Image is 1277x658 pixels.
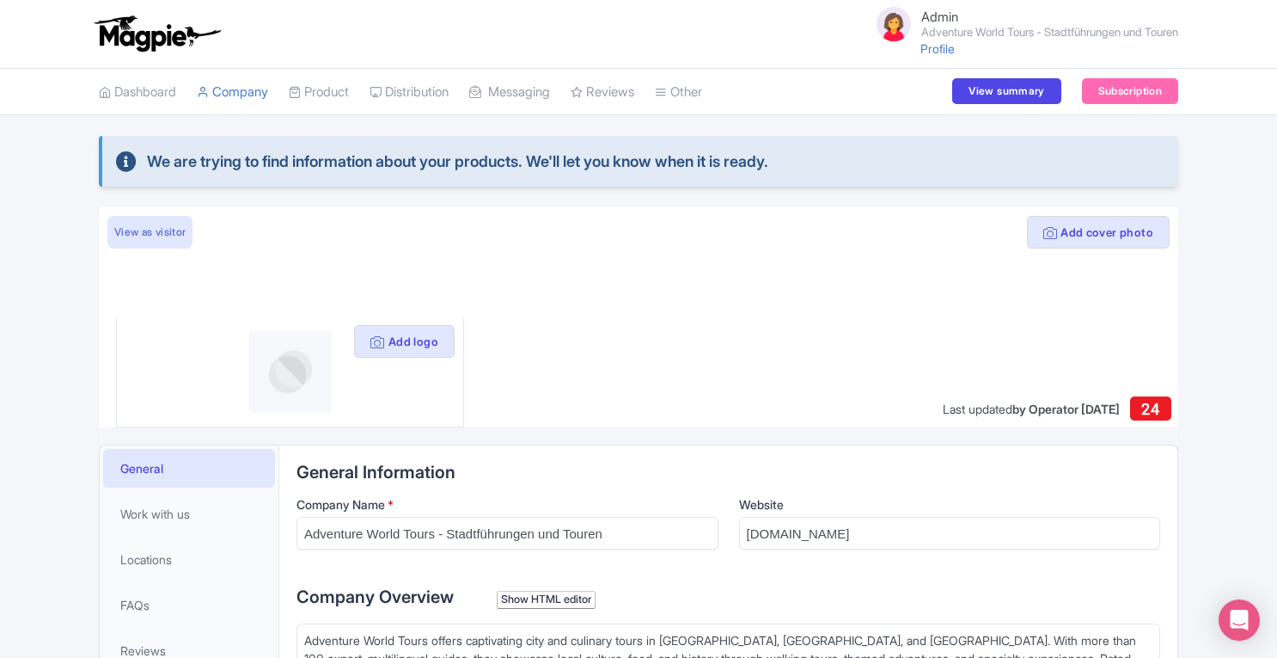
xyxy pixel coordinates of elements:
[921,27,1178,38] small: Adventure World Tours - Stadtführungen und Touren
[863,3,1178,45] a: Admin Adventure World Tours - Stadtführungen und Touren
[296,463,1160,482] h2: General Information
[296,587,454,607] span: Company Overview
[103,449,275,488] a: General
[1141,400,1159,418] span: 24
[107,216,192,249] a: View as visitor
[497,591,596,609] div: Show HTML editor
[370,69,449,116] a: Distribution
[1027,216,1170,249] button: Add cover photo
[120,550,172,569] span: Locations
[147,150,768,173] span: We are trying to find information about your products. We'll let you know when it is ready.
[655,69,702,116] a: Other
[571,69,634,116] a: Reviews
[354,325,455,358] button: Add logo
[120,596,150,614] span: FAQs
[103,586,275,624] a: FAQs
[296,497,385,512] span: Company Name
[103,540,275,579] a: Locations
[1082,78,1178,104] a: Subscription
[120,505,190,523] span: Work with us
[873,3,914,45] img: avatar_key_member-9c1dde93af8b07d7383eb8b5fb890c87.png
[249,330,332,413] img: profile-logo-d1a8e230fb1b8f12adc913e4f4d7365c.png
[120,459,163,477] span: General
[1219,600,1260,641] div: Open Intercom Messenger
[103,495,275,533] a: Work with us
[739,497,784,512] span: Website
[469,69,550,116] a: Messaging
[1012,402,1120,416] span: by Operator [DATE]
[952,78,1060,104] a: View summary
[289,69,349,116] a: Product
[921,9,958,25] span: Admin
[90,15,223,52] img: logo-ab69f6fb50320c5b225c76a69d11143b.png
[197,69,268,116] a: Company
[99,69,176,116] a: Dashboard
[943,400,1120,418] div: Last updated
[920,41,955,56] a: Profile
